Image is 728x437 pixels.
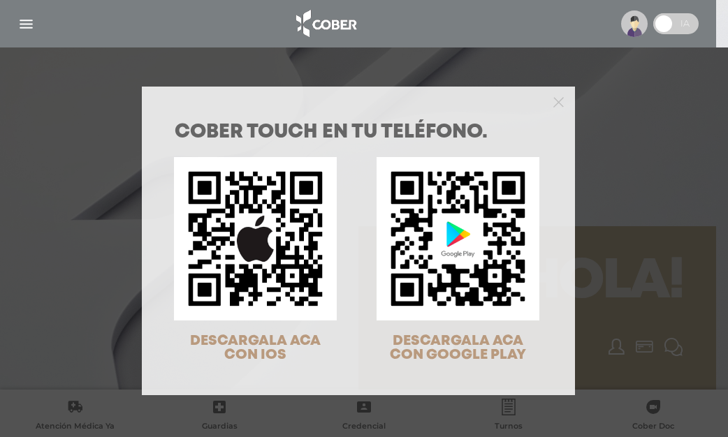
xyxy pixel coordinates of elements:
[553,95,564,108] button: Close
[190,334,321,362] span: DESCARGALA ACA CON IOS
[377,157,539,320] img: qr-code
[175,123,542,142] h1: COBER TOUCH en tu teléfono.
[174,157,337,320] img: qr-code
[390,334,526,362] span: DESCARGALA ACA CON GOOGLE PLAY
